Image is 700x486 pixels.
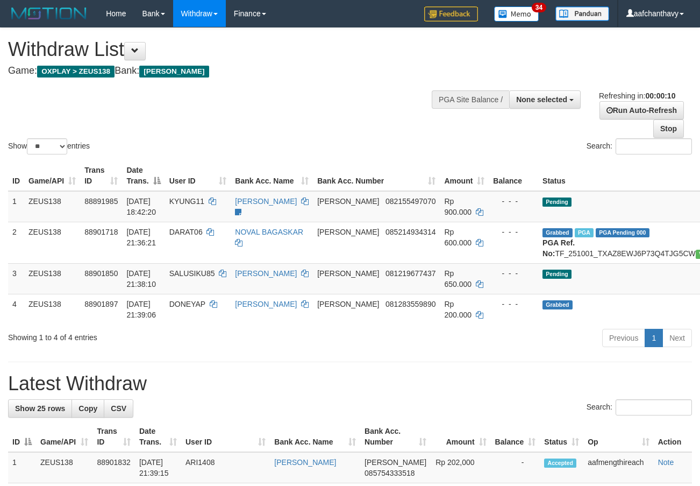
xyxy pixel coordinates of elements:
span: Pending [542,270,572,279]
input: Search: [616,138,692,154]
td: aafmengthireach [583,452,653,483]
span: 88901897 [84,300,118,308]
span: SALUSIKU85 [169,269,215,278]
a: Show 25 rows [8,399,72,418]
td: ZEUS138 [24,294,80,325]
span: PGA Pending [596,228,649,237]
span: Grabbed [542,300,573,309]
div: - - - [493,268,534,279]
img: Feedback.jpg [424,6,478,22]
span: DONEYAP [169,300,205,308]
th: ID [8,160,24,191]
td: 2 [8,222,24,263]
h4: Game: Bank: [8,66,456,76]
button: None selected [509,90,581,109]
span: Refreshing in: [599,91,675,100]
th: Amount: activate to sort column ascending [431,421,490,452]
span: [PERSON_NAME] [317,300,379,308]
a: Next [662,329,692,347]
select: Showentries [27,138,67,154]
span: [DATE] 18:42:20 [126,197,156,216]
input: Search: [616,399,692,415]
div: PGA Site Balance / [432,90,509,109]
span: Copy [78,404,97,413]
th: Action [654,421,692,452]
th: Op: activate to sort column ascending [583,421,653,452]
th: Status: activate to sort column ascending [540,421,583,452]
span: OXPLAY > ZEUS138 [37,66,115,78]
a: Previous [602,329,645,347]
th: Bank Acc. Number: activate to sort column ascending [360,421,431,452]
a: [PERSON_NAME] [235,269,297,278]
span: Rp 200.000 [444,300,472,319]
th: Balance: activate to sort column ascending [491,421,540,452]
th: Bank Acc. Name: activate to sort column ascending [270,421,360,452]
th: User ID: activate to sort column ascending [181,421,270,452]
span: [PERSON_NAME] [365,458,426,467]
span: 88901850 [84,269,118,278]
span: DARAT06 [169,228,203,236]
span: Grabbed [542,228,573,237]
span: Copy 082155497070 to clipboard [385,197,435,206]
span: Copy 085214934314 to clipboard [385,228,435,236]
img: MOTION_logo.png [8,5,90,22]
th: Game/API: activate to sort column ascending [36,421,92,452]
span: Accepted [544,459,576,468]
td: Rp 202,000 [431,452,490,483]
label: Search: [587,399,692,415]
td: ZEUS138 [24,222,80,263]
td: ARI1408 [181,452,270,483]
span: [DATE] 21:39:06 [126,300,156,319]
h1: Latest Withdraw [8,373,692,395]
span: None selected [516,95,567,104]
td: ZEUS138 [24,263,80,294]
th: Balance [489,160,538,191]
span: Rp 900.000 [444,197,472,216]
span: Rp 650.000 [444,269,472,288]
a: [PERSON_NAME] [235,197,297,206]
td: ZEUS138 [36,452,92,483]
td: 3 [8,263,24,294]
a: NOVAL BAGASKAR [235,228,303,236]
a: CSV [104,399,133,418]
th: Bank Acc. Name: activate to sort column ascending [231,160,313,191]
label: Show entries [8,138,90,154]
span: [PERSON_NAME] [317,228,379,236]
div: Showing 1 to 4 of 4 entries [8,328,284,343]
span: Copy 081283559890 to clipboard [385,300,435,308]
th: Game/API: activate to sort column ascending [24,160,80,191]
span: Copy 085754333518 to clipboard [365,469,415,477]
a: 1 [645,329,663,347]
span: 88891985 [84,197,118,206]
span: [PERSON_NAME] [317,197,379,206]
td: 4 [8,294,24,325]
td: 88901832 [92,452,134,483]
td: - [491,452,540,483]
a: Stop [653,119,684,138]
b: PGA Ref. No: [542,238,575,258]
th: Trans ID: activate to sort column ascending [92,421,134,452]
th: Date Trans.: activate to sort column ascending [135,421,181,452]
div: - - - [493,299,534,309]
img: panduan.png [555,6,609,21]
span: [DATE] 21:36:21 [126,228,156,247]
td: ZEUS138 [24,191,80,222]
a: Copy [72,399,104,418]
span: Rp 600.000 [444,228,472,247]
span: Marked by aafchomsokheang [575,228,594,237]
th: Bank Acc. Number: activate to sort column ascending [313,160,440,191]
span: Pending [542,198,572,207]
div: - - - [493,227,534,237]
label: Search: [587,138,692,154]
a: Run Auto-Refresh [599,101,684,119]
a: [PERSON_NAME] [274,458,336,467]
span: Show 25 rows [15,404,65,413]
span: [PERSON_NAME] [139,66,209,78]
span: KYUNG11 [169,197,204,206]
span: 88901718 [84,228,118,236]
th: Amount: activate to sort column ascending [440,160,489,191]
td: 1 [8,191,24,222]
strong: 00:00:10 [645,91,675,100]
td: 1 [8,452,36,483]
span: [PERSON_NAME] [317,269,379,278]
